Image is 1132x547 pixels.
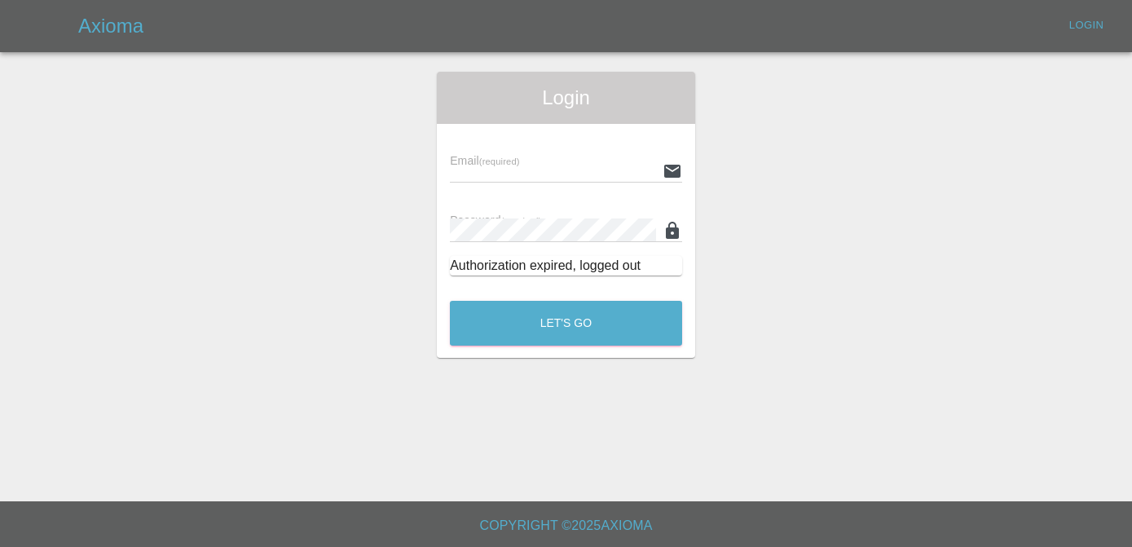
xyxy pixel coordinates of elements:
[501,216,542,226] small: (required)
[1060,13,1112,38] a: Login
[450,256,682,276] div: Authorization expired, logged out
[450,154,519,167] span: Email
[78,13,143,39] h5: Axioma
[13,514,1119,537] h6: Copyright © 2025 Axioma
[450,214,541,227] span: Password
[450,301,682,346] button: Let's Go
[450,85,682,111] span: Login
[479,157,520,166] small: (required)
